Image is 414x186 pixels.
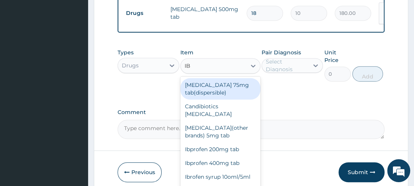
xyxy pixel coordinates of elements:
div: [MEDICAL_DATA] 75mg tab(dispersible) [180,78,260,100]
td: [MEDICAL_DATA] 500mg tab [166,2,243,24]
div: Ibprofen 200mg tab [180,142,260,156]
div: Ibrofen syrup 10oml/5ml [180,170,260,184]
div: Candibiotics [MEDICAL_DATA] [180,100,260,121]
div: Select Diagnosis [266,58,308,73]
div: [MEDICAL_DATA](other brands) 5mg tab [180,121,260,142]
div: Chat with us now [40,43,129,53]
div: Drugs [122,62,139,69]
label: Item [180,49,193,56]
label: Pair Diagnosis [262,49,301,56]
div: Minimize live chat window [126,4,144,22]
button: Submit [339,162,385,182]
label: Types [118,49,134,56]
div: Ibprofen 400mg tab [180,156,260,170]
td: Drugs [122,6,166,20]
button: Add [352,66,383,82]
textarea: Type your message and hit 'Enter' [4,113,146,140]
img: d_794563401_company_1708531726252_794563401 [14,38,31,57]
button: Previous [118,162,162,182]
label: Unit Price [324,49,351,64]
label: Comment [118,109,384,116]
span: We're online! [44,49,106,126]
